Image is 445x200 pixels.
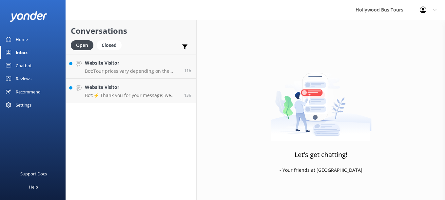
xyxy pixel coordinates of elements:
span: Aug 23 2025 07:22pm (UTC -07:00) America/Tijuana [184,92,191,98]
img: yonder-white-logo.png [10,11,48,22]
p: - Your friends at [GEOGRAPHIC_DATA] [280,167,362,174]
p: Bot: ⚡ Thank you for your message; we are connecting you to a team member who will be with you sh... [85,92,179,98]
h3: Let's get chatting! [295,150,347,160]
div: Closed [97,40,122,50]
div: Open [71,40,93,50]
a: Open [71,41,97,49]
div: Recommend [16,85,41,98]
div: Inbox [16,46,28,59]
div: Help [29,180,38,193]
h2: Conversations [71,25,191,37]
h4: Website Visitor [85,84,179,91]
img: artwork of a man stealing a conversation from at giant smartphone [270,59,372,141]
span: Aug 23 2025 08:27pm (UTC -07:00) America/Tijuana [184,68,191,73]
h4: Website Visitor [85,59,179,67]
p: Bot: Tour prices vary depending on the specific tour and departure location. For detailed pricing... [85,68,179,74]
div: Settings [16,98,31,111]
div: Home [16,33,28,46]
div: Chatbot [16,59,32,72]
div: Support Docs [20,167,47,180]
div: Reviews [16,72,31,85]
a: Closed [97,41,125,49]
a: Website VisitorBot:⚡ Thank you for your message; we are connecting you to a team member who will ... [66,79,196,103]
a: Website VisitorBot:Tour prices vary depending on the specific tour and departure location. For de... [66,54,196,79]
